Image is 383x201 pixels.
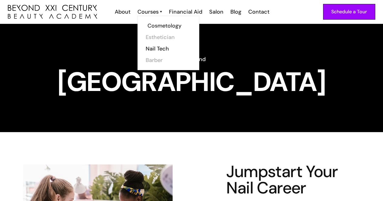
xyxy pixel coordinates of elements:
[248,8,269,16] div: Contact
[205,8,226,16] a: Salon
[115,8,130,16] div: About
[331,8,367,16] div: Schedule a Tour
[8,5,97,19] a: home
[8,55,375,63] h6: Go Beyond
[146,43,191,54] a: Nail Tech
[165,8,205,16] a: Financial Aid
[137,8,162,16] a: Courses
[137,16,199,70] nav: Courses
[137,8,159,16] div: Courses
[226,164,344,196] h2: Jumpstart Your Nail Career
[146,54,191,66] a: Barber
[57,65,325,99] strong: [GEOGRAPHIC_DATA]
[230,8,241,16] div: Blog
[209,8,223,16] div: Salon
[244,8,272,16] a: Contact
[323,4,375,20] a: Schedule a Tour
[8,5,97,19] img: beyond 21st century beauty academy logo
[111,8,134,16] a: About
[169,8,202,16] div: Financial Aid
[226,8,244,16] a: Blog
[146,31,191,43] a: Esthetician
[147,20,193,31] a: Cosmetology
